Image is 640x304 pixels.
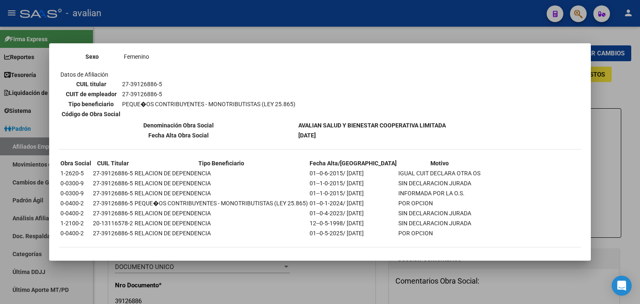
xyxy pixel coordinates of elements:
[309,169,397,178] td: 01--0-6-2015/ [DATE]
[398,219,481,228] td: SIN DECLARACION JURADA
[309,189,397,198] td: 01--1-0-2015/ [DATE]
[612,276,632,296] div: Open Intercom Messenger
[60,121,297,130] th: Denominación Obra Social
[92,219,133,228] td: 20-13116578-2
[134,219,308,228] td: RELACION DE DEPENDENCIA
[92,209,133,218] td: 27-39126886-5
[309,159,397,168] th: Fecha Alta/[GEOGRAPHIC_DATA]
[309,209,397,218] td: 01--0-4-2023/ [DATE]
[398,209,481,218] td: SIN DECLARACION JURADA
[60,131,297,140] th: Fecha Alta Obra Social
[92,189,133,198] td: 27-39126886-5
[92,179,133,188] td: 27-39126886-5
[398,169,481,178] td: IGUAL CUIT DECLARA OTRA OS
[134,159,308,168] th: Tipo Beneficiario
[60,199,92,208] td: 0-0400-2
[61,80,121,89] th: CUIL titular
[122,90,296,99] td: 27-39126886-5
[398,159,481,168] th: Motivo
[61,52,122,61] th: Sexo
[60,189,92,198] td: 0-0300-9
[309,199,397,208] td: 01--0-1-2024/ [DATE]
[60,229,92,238] td: 0-0400-2
[134,209,308,218] td: RELACION DE DEPENDENCIA
[60,209,92,218] td: 0-0400-2
[134,189,308,198] td: RELACION DE DEPENDENCIA
[60,159,92,168] th: Obra Social
[61,100,121,109] th: Tipo beneficiario
[61,110,121,119] th: Código de Obra Social
[134,179,308,188] td: RELACION DE DEPENDENCIA
[134,169,308,178] td: RELACION DE DEPENDENCIA
[92,199,133,208] td: 27-39126886-5
[92,169,133,178] td: 27-39126886-5
[92,229,133,238] td: 27-39126886-5
[123,52,180,61] td: Femenino
[60,219,92,228] td: 1-2100-2
[309,219,397,228] td: 12--0-5-1998/ [DATE]
[122,80,296,89] td: 27-39126886-5
[134,199,308,208] td: PEQUE�OS CONTRIBUYENTES - MONOTRIBUTISTAS (LEY 25.865)
[398,199,481,208] td: POR OPCION
[92,159,133,168] th: CUIL Titular
[122,100,296,109] td: PEQUE�OS CONTRIBUYENTES - MONOTRIBUTISTAS (LEY 25.865)
[309,229,397,238] td: 01--0-5-2025/ [DATE]
[298,132,316,139] b: [DATE]
[398,189,481,198] td: INFORMADA POR LA O.S.
[309,179,397,188] td: 01--1-0-2015/ [DATE]
[134,229,308,238] td: RELACION DE DEPENDENCIA
[298,122,446,129] b: AVALIAN SALUD Y BIENESTAR COOPERATIVA LIMITADA
[61,90,121,99] th: CUIT de empleador
[60,169,92,178] td: 1-2620-5
[60,179,92,188] td: 0-0300-9
[398,179,481,188] td: SIN DECLARACION JURADA
[398,229,481,238] td: POR OPCION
